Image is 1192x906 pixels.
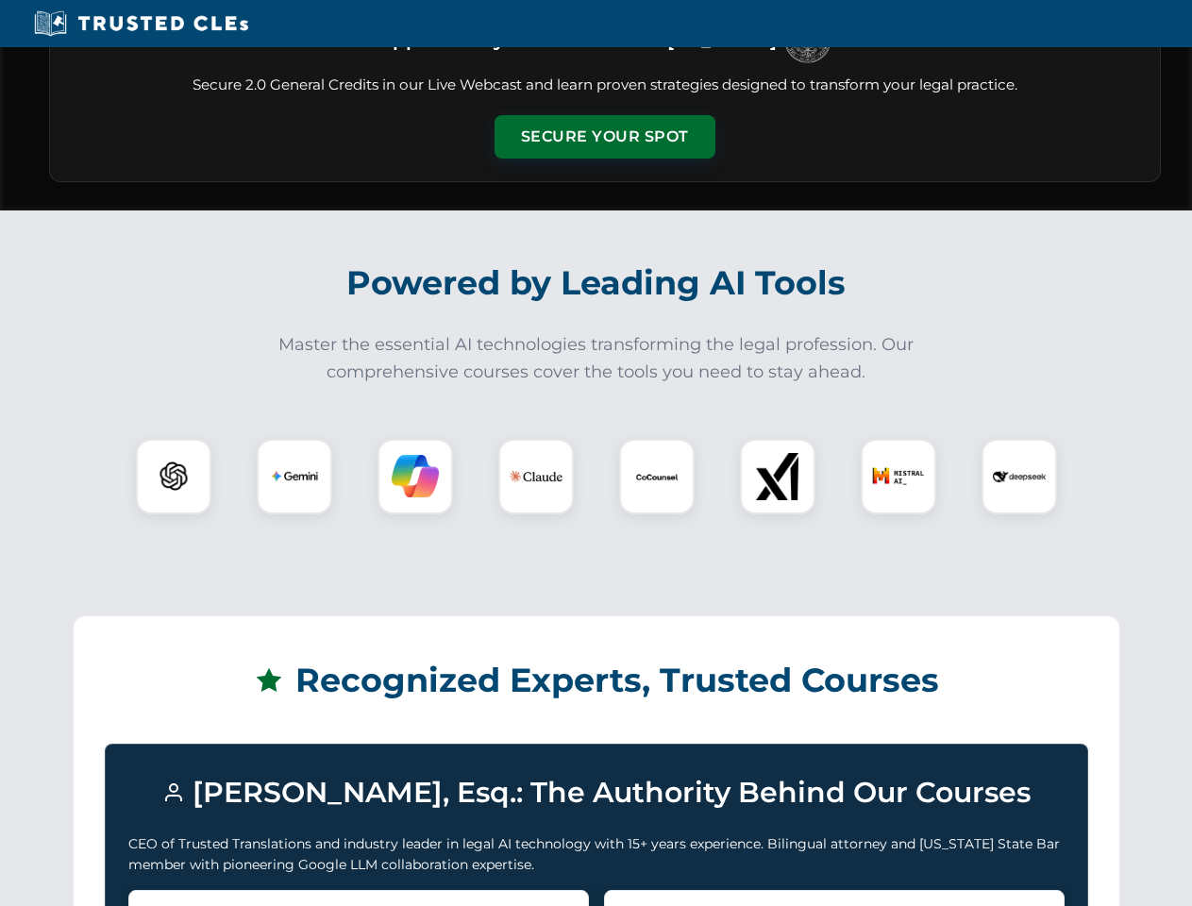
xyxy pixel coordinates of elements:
[128,833,1065,876] p: CEO of Trusted Translations and industry leader in legal AI technology with 15+ years experience....
[392,453,439,500] img: Copilot Logo
[266,331,927,386] p: Master the essential AI technologies transforming the legal profession. Our comprehensive courses...
[28,9,254,38] img: Trusted CLEs
[982,439,1057,514] div: DeepSeek
[740,439,815,514] div: xAI
[74,250,1119,316] h2: Powered by Leading AI Tools
[495,115,715,159] button: Secure Your Spot
[872,450,925,503] img: Mistral AI Logo
[861,439,936,514] div: Mistral AI
[619,439,695,514] div: CoCounsel
[128,767,1065,818] h3: [PERSON_NAME], Esq.: The Authority Behind Our Courses
[498,439,574,514] div: Claude
[271,453,318,500] img: Gemini Logo
[257,439,332,514] div: Gemini
[73,75,1137,96] p: Secure 2.0 General Credits in our Live Webcast and learn proven strategies designed to transform ...
[136,439,211,514] div: ChatGPT
[754,453,801,500] img: xAI Logo
[510,450,562,503] img: Claude Logo
[146,449,201,504] img: ChatGPT Logo
[993,450,1046,503] img: DeepSeek Logo
[378,439,453,514] div: Copilot
[633,453,680,500] img: CoCounsel Logo
[105,647,1088,713] h2: Recognized Experts, Trusted Courses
